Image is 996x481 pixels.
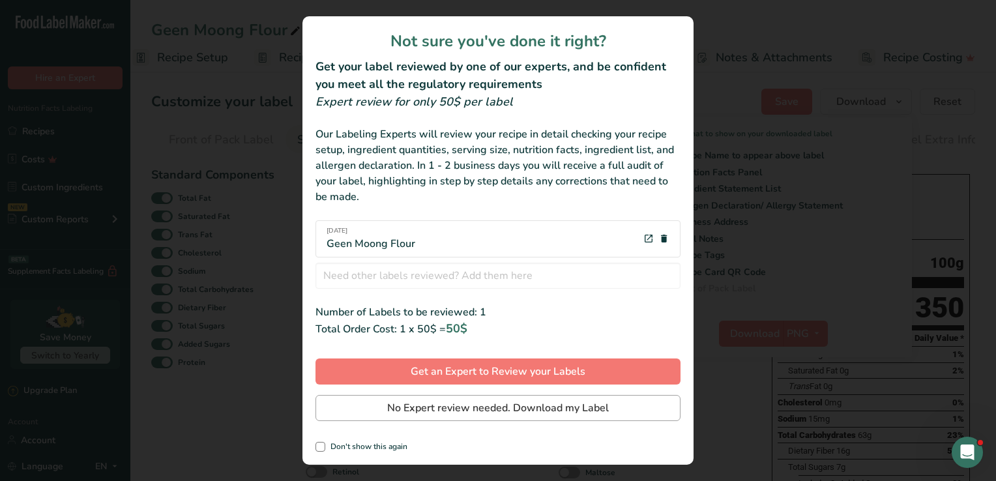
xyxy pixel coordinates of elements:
span: [DATE] [327,226,415,236]
div: Geen Moong Flour [327,226,415,252]
h1: Not sure you've done it right? [315,29,681,53]
span: Don't show this again [325,442,407,452]
h2: Get your label reviewed by one of our experts, and be confident you meet all the regulatory requi... [315,58,681,93]
div: Expert review for only 50$ per label [315,93,681,111]
button: Get an Expert to Review your Labels [315,358,681,385]
div: Number of Labels to be reviewed: 1 [315,304,681,320]
iframe: Intercom live chat [952,437,983,468]
div: Our Labeling Experts will review your recipe in detail checking your recipe setup, ingredient qua... [315,126,681,205]
button: No Expert review needed. Download my Label [315,395,681,421]
span: No Expert review needed. Download my Label [387,400,609,416]
div: Total Order Cost: 1 x 50$ = [315,320,681,338]
span: 50$ [446,321,467,336]
span: Get an Expert to Review your Labels [411,364,585,379]
input: Need other labels reviewed? Add them here [315,263,681,289]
